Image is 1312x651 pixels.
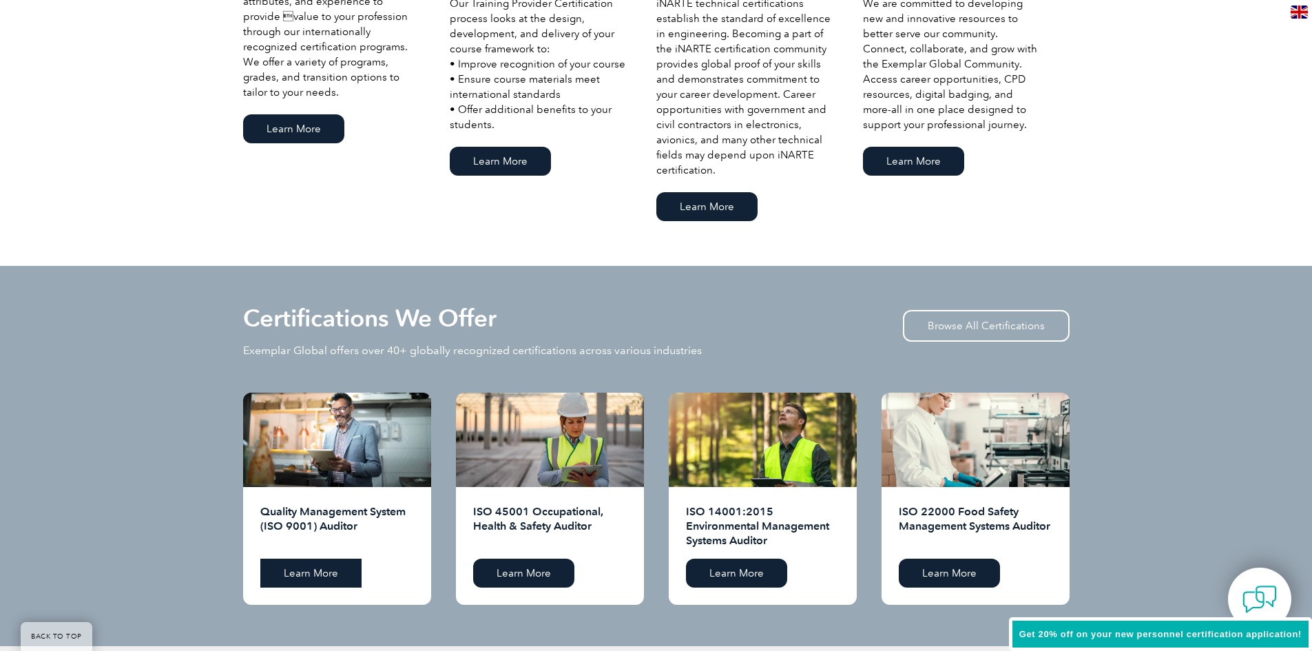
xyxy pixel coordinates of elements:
[473,559,574,588] a: Learn More
[450,147,551,176] a: Learn More
[243,114,344,143] a: Learn More
[899,504,1052,548] h2: ISO 22000 Food Safety Management Systems Auditor
[243,343,702,358] p: Exemplar Global offers over 40+ globally recognized certifications across various industries
[1019,629,1302,639] span: Get 20% off on your new personnel certification application!
[863,147,964,176] a: Learn More
[656,192,758,221] a: Learn More
[903,310,1070,342] a: Browse All Certifications
[686,504,840,548] h2: ISO 14001:2015 Environmental Management Systems Auditor
[260,559,362,588] a: Learn More
[260,504,414,548] h2: Quality Management System (ISO 9001) Auditor
[21,622,92,651] a: BACK TO TOP
[899,559,1000,588] a: Learn More
[243,307,497,329] h2: Certifications We Offer
[1242,582,1277,617] img: contact-chat.png
[1291,6,1308,19] img: en
[686,559,787,588] a: Learn More
[473,504,627,548] h2: ISO 45001 Occupational, Health & Safety Auditor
